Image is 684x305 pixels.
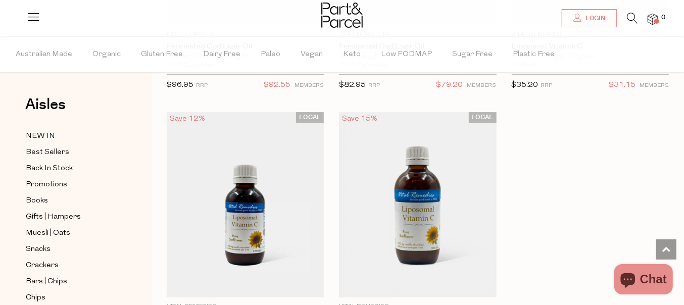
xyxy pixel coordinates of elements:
img: Liposomal Vitamin C [167,112,324,298]
a: Books [26,194,118,207]
span: Vegan [301,37,323,72]
a: Gifts | Hampers [26,211,118,223]
span: Gifts | Hampers [26,211,81,223]
a: Aisles [25,97,66,122]
span: Keto [343,37,361,72]
span: Login [583,14,605,23]
small: RRP [368,83,380,88]
a: Promotions [26,178,118,191]
a: Chips [26,291,118,304]
span: Paleo [261,37,280,72]
span: LOCAL [296,112,324,123]
span: Snacks [26,243,51,256]
span: Chips [26,292,45,304]
span: Aisles [25,93,66,116]
span: $35.20 [512,81,539,89]
span: Sugar Free [452,37,493,72]
a: Bars | Chips [26,275,118,288]
small: MEMBERS [640,83,669,88]
div: Save 12% [167,112,208,126]
span: Plastic Free [513,37,555,72]
div: Save 15% [339,112,380,126]
span: Promotions [26,179,67,191]
a: Crackers [26,259,118,272]
span: $31.15 [609,79,636,92]
a: 0 [648,14,658,24]
span: Australian Made [16,37,72,72]
span: $79.20 [436,79,463,92]
a: Back In Stock [26,162,118,175]
span: LOCAL [469,112,497,123]
span: Low FODMAP [381,37,432,72]
span: Gluten Free [141,37,183,72]
span: Back In Stock [26,163,73,175]
a: Best Sellers [26,146,118,159]
span: Organic [92,37,121,72]
span: $82.95 [339,81,366,89]
small: RRP [541,83,553,88]
span: Books [26,195,48,207]
span: Best Sellers [26,146,69,159]
span: NEW IN [26,130,55,142]
a: Muesli | Oats [26,227,118,239]
small: MEMBERS [467,83,497,88]
span: $96.95 [167,81,193,89]
small: MEMBERS [295,83,324,88]
span: 0 [659,13,668,22]
img: Liposomal Vitamin C [339,112,496,298]
a: NEW IN [26,130,118,142]
inbox-online-store-chat: Shopify online store chat [611,264,676,297]
img: Part&Parcel [321,3,363,28]
small: RRP [196,83,208,88]
span: Bars | Chips [26,276,67,288]
a: Login [562,9,617,27]
span: Muesli | Oats [26,227,70,239]
span: $92.55 [264,79,290,92]
span: Dairy Free [203,37,240,72]
a: Snacks [26,243,118,256]
span: Crackers [26,260,59,272]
